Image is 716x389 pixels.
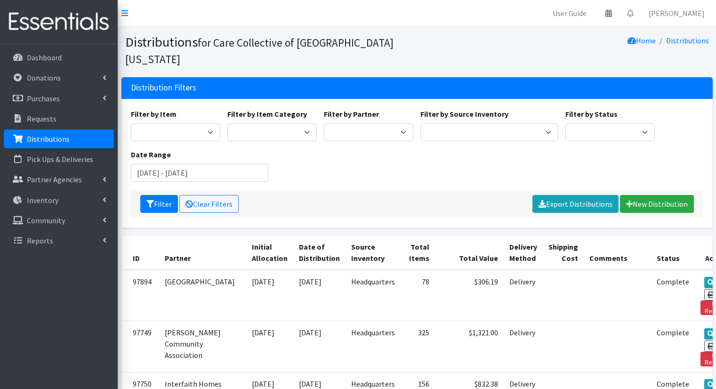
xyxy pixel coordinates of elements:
td: [DATE] [246,321,293,372]
label: Filter by Item [131,108,177,120]
td: [PERSON_NAME] Community Association [159,321,246,372]
td: 97749 [121,321,159,372]
input: January 1, 2011 - December 31, 2011 [131,164,269,182]
td: [DATE] [246,270,293,321]
th: Delivery Method [504,235,543,270]
td: Headquarters [346,270,401,321]
a: Home [628,36,656,45]
a: Export Distributions [532,195,619,213]
p: Distributions [27,134,70,144]
a: Donations [4,68,114,87]
td: $1,321.00 [435,321,504,372]
th: Status [651,235,695,270]
p: Pick Ups & Deliveries [27,154,93,164]
img: HumanEssentials [4,6,114,38]
h1: Distributions [125,34,414,66]
a: Inventory [4,191,114,210]
p: Donations [27,73,61,82]
a: [PERSON_NAME] [641,4,712,23]
label: Filter by Source Inventory [420,108,508,120]
label: Filter by Item Category [227,108,307,120]
a: Dashboard [4,48,114,67]
p: Inventory [27,195,58,205]
td: Delivery [504,270,543,321]
a: Partner Agencies [4,170,114,189]
th: Total Items [401,235,435,270]
a: Distributions [666,36,709,45]
label: Filter by Status [565,108,618,120]
a: User Guide [545,4,594,23]
p: Partner Agencies [27,175,82,184]
a: Purchases [4,89,114,108]
p: Community [27,216,65,225]
td: 78 [401,270,435,321]
td: $306.19 [435,270,504,321]
td: 97894 [121,270,159,321]
td: Delivery [504,321,543,372]
th: Source Inventory [346,235,401,270]
td: Headquarters [346,321,401,372]
label: Filter by Partner [324,108,379,120]
small: for Care Collective of [GEOGRAPHIC_DATA][US_STATE] [125,36,394,66]
td: [GEOGRAPHIC_DATA] [159,270,246,321]
p: Dashboard [27,53,62,62]
a: Community [4,211,114,230]
th: Initial Allocation [246,235,293,270]
td: Complete [651,321,695,372]
td: 325 [401,321,435,372]
a: Reports [4,231,114,250]
th: Total Value [435,235,504,270]
label: Date Range [131,149,171,160]
th: ID [121,235,159,270]
a: Pick Ups & Deliveries [4,150,114,169]
a: Distributions [4,130,114,148]
td: [DATE] [293,270,346,321]
th: Comments [584,235,651,270]
th: Partner [159,235,246,270]
td: Complete [651,270,695,321]
a: Clear Filters [179,195,239,213]
td: [DATE] [293,321,346,372]
th: Date of Distribution [293,235,346,270]
a: New Distribution [620,195,694,213]
p: Purchases [27,94,60,103]
button: Filter [140,195,178,213]
p: Requests [27,114,56,123]
th: Shipping Cost [543,235,584,270]
p: Reports [27,236,53,245]
h3: Distribution Filters [131,83,196,93]
a: Requests [4,109,114,128]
